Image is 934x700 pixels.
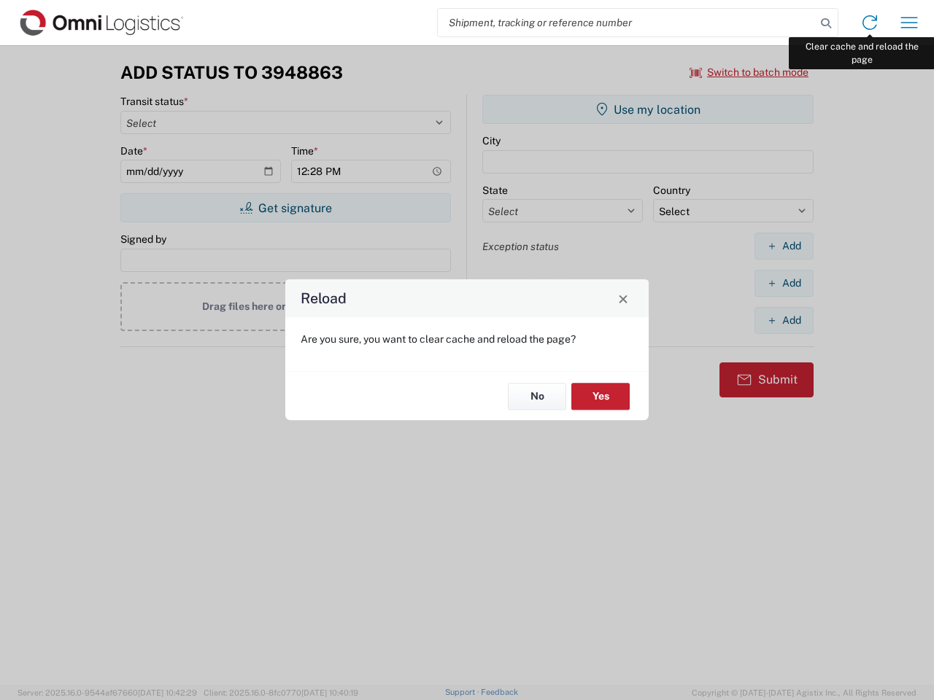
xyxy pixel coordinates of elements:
h4: Reload [301,288,347,309]
button: Close [613,288,633,308]
input: Shipment, tracking or reference number [438,9,816,36]
p: Are you sure, you want to clear cache and reload the page? [301,332,633,346]
button: Yes [571,383,630,410]
button: No [508,383,566,410]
